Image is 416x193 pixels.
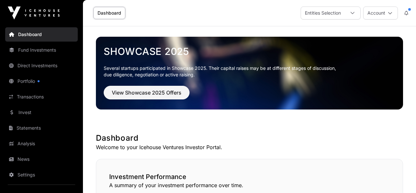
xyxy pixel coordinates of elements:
div: Entities Selection [301,7,345,19]
p: Welcome to your Icehouse Ventures Investor Portal. [96,143,403,151]
button: View Showcase 2025 Offers [104,86,190,99]
img: Showcase 2025 [96,37,403,109]
a: Invest [5,105,78,120]
a: Settings [5,168,78,182]
a: Fund Investments [5,43,78,57]
a: Dashboard [5,27,78,42]
a: Statements [5,121,78,135]
a: Dashboard [93,7,125,19]
a: Transactions [5,90,78,104]
h1: Dashboard [96,133,403,143]
a: Direct Investments [5,58,78,73]
img: Icehouse Ventures Logo [8,6,60,19]
a: News [5,152,78,166]
a: Showcase 2025 [104,45,395,57]
a: Portfolio [5,74,78,88]
h2: Investment Performance [109,172,390,181]
button: Account [363,6,398,19]
p: A summary of your investment performance over time. [109,181,390,189]
a: View Showcase 2025 Offers [104,92,190,99]
iframe: Chat Widget [384,162,416,193]
span: View Showcase 2025 Offers [112,89,181,96]
p: Several startups participated in Showcase 2025. Their capital raises may be at different stages o... [104,65,395,78]
a: Analysis [5,136,78,151]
